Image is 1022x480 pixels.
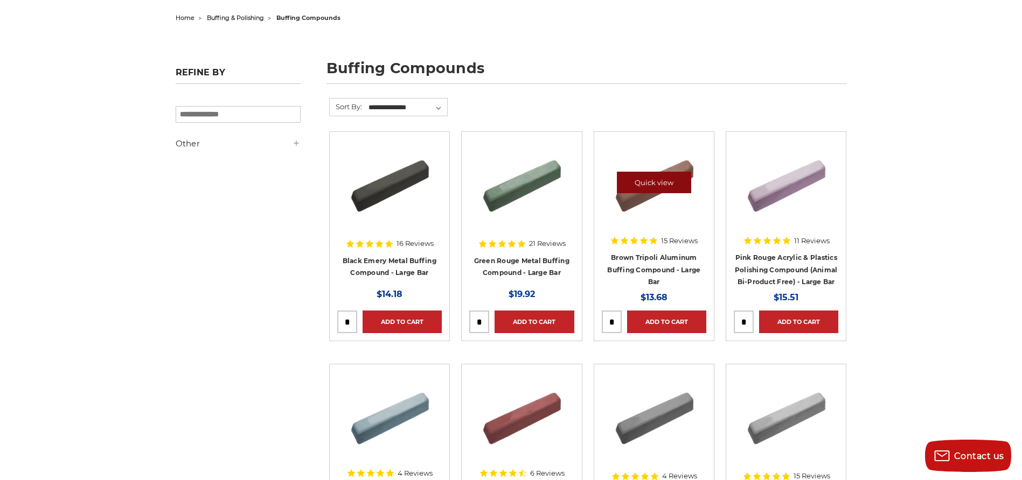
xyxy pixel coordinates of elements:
span: 21 Reviews [529,240,566,247]
span: 11 Reviews [794,237,830,244]
span: 15 Reviews [794,472,830,479]
a: Add to Cart [759,310,838,333]
a: Black Stainless Steel Buffing Compound [337,139,442,244]
img: Red Rouge Jewelers Buffing Compound [478,372,565,458]
a: Add to Cart [363,310,442,333]
span: 16 Reviews [397,240,434,247]
h1: buffing compounds [326,61,847,84]
img: Blue rouge polishing compound [346,372,433,458]
a: Green Rouge Aluminum Buffing Compound [469,139,574,244]
span: buffing compounds [276,14,340,22]
a: Green Rouge Metal Buffing Compound - Large Bar [474,257,569,277]
span: 6 Reviews [530,470,565,477]
a: Quick view [617,172,691,193]
h5: Refine by [176,67,301,84]
a: buffing & polishing [207,14,264,22]
a: home [176,14,194,22]
img: White Rouge Buffing Compound [743,372,829,458]
a: Brown Tripoli Aluminum Buffing Compound - Large Bar [607,253,700,286]
a: Pink Rouge Acrylic & Plastics Polishing Compound (Animal Bi-Product Free) - Large Bar [735,253,838,286]
a: Pink Plastic Polishing Compound [734,139,838,244]
a: Brown Tripoli Aluminum Buffing Compound [602,139,706,244]
img: Brown Tripoli Aluminum Buffing Compound [611,139,697,225]
span: 4 Reviews [398,470,433,477]
select: Sort By: [367,100,447,116]
span: $19.92 [509,289,535,299]
h5: Other [176,137,301,150]
span: $13.68 [641,292,668,302]
a: Blue rouge polishing compound [337,372,442,476]
a: Add to Cart [627,310,706,333]
a: Red Rouge Jewelers Buffing Compound [469,372,574,476]
img: Black Stainless Steel Buffing Compound [346,139,433,225]
label: Sort By: [330,98,362,115]
img: Green Rouge Aluminum Buffing Compound [478,139,565,225]
span: $15.51 [774,292,798,302]
a: Black Emery Metal Buffing Compound - Large Bar [343,257,436,277]
a: Gray Buffing Compound [602,372,706,476]
a: Add to Cart [495,310,574,333]
span: Contact us [954,451,1004,461]
span: 4 Reviews [662,472,697,479]
button: Contact us [925,440,1011,472]
img: Gray Buffing Compound [611,372,697,458]
span: 15 Reviews [661,237,698,244]
span: $14.18 [377,289,402,299]
img: Pink Plastic Polishing Compound [743,139,829,225]
a: White Rouge Buffing Compound [734,372,838,476]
